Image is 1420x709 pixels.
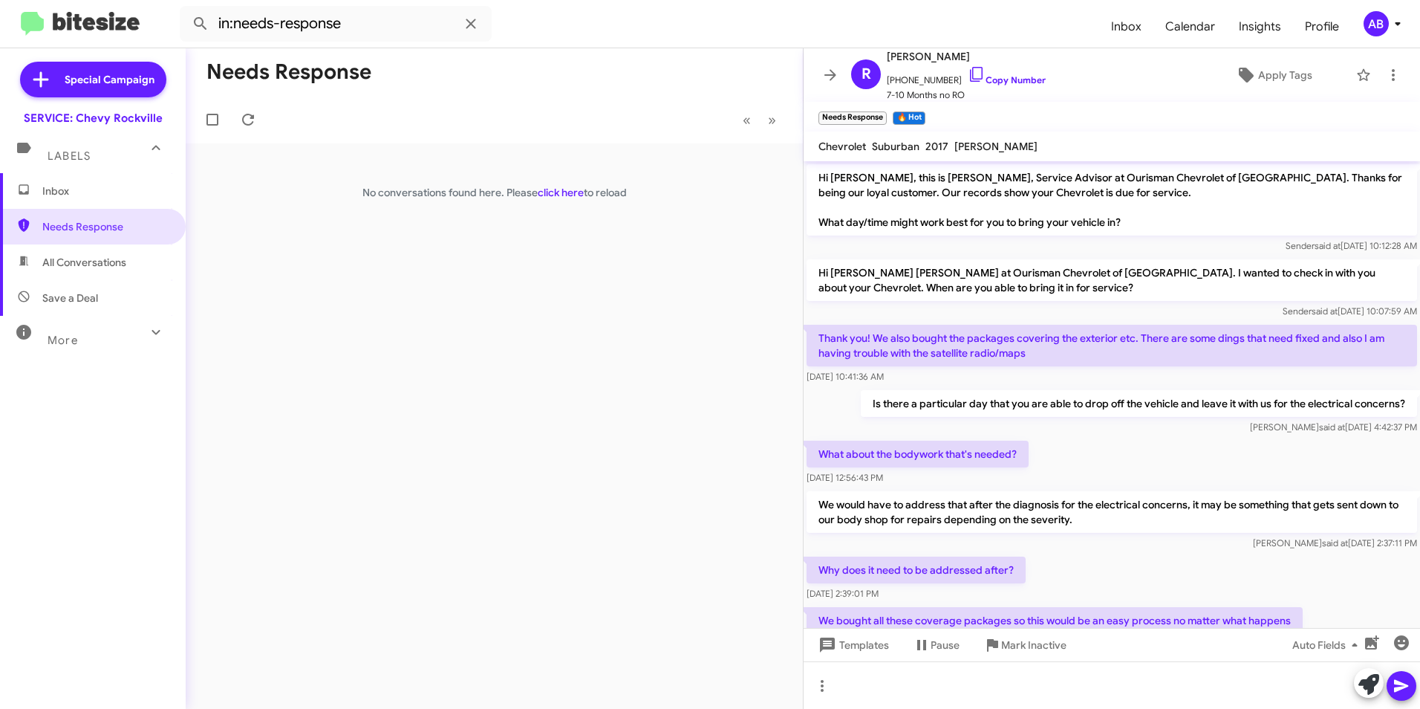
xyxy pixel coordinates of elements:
nav: Page navigation example [735,105,785,135]
button: Templates [804,632,901,658]
p: Hi [PERSON_NAME] [PERSON_NAME] at Ourisman Chevrolet of [GEOGRAPHIC_DATA]. I wanted to check in w... [807,259,1417,301]
span: R [862,62,871,86]
div: SERVICE: Chevy Rockville [24,111,163,126]
a: click here [538,186,584,199]
span: Needs Response [42,219,169,234]
a: Copy Number [968,74,1046,85]
span: 7-10 Months no RO [887,88,1046,103]
span: Suburban [872,140,919,153]
span: said at [1315,240,1341,251]
a: Insights [1227,5,1293,48]
span: [DATE] 12:56:43 PM [807,472,883,483]
button: AB [1351,11,1404,36]
span: « [743,111,751,129]
div: AB [1364,11,1389,36]
h1: Needs Response [206,60,371,84]
span: Chevrolet [818,140,866,153]
p: Hi [PERSON_NAME], this is [PERSON_NAME], Service Advisor at Ourisman Chevrolet of [GEOGRAPHIC_DAT... [807,164,1417,236]
button: Mark Inactive [971,632,1078,658]
p: Thank you! We also bought the packages covering the exterior etc. There are some dings that need ... [807,325,1417,366]
button: Auto Fields [1280,632,1375,658]
span: Special Campaign [65,72,154,87]
span: said at [1322,537,1348,548]
span: Sender [DATE] 10:07:59 AM [1283,305,1417,317]
span: [PHONE_NUMBER] [887,65,1046,88]
span: [PERSON_NAME] [887,48,1046,65]
span: Apply Tags [1258,62,1312,88]
span: More [48,334,78,347]
small: Needs Response [818,111,887,125]
button: Previous [734,105,760,135]
span: Save a Deal [42,291,98,305]
span: Pause [931,632,960,658]
button: Next [759,105,785,135]
small: 🔥 Hot [893,111,925,125]
a: Inbox [1099,5,1153,48]
p: No conversations found here. Please to reload [186,185,803,200]
p: Is there a particular day that you are able to drop off the vehicle and leave it with us for the ... [861,390,1417,417]
span: All Conversations [42,255,126,270]
button: Apply Tags [1198,62,1349,88]
span: [DATE] 10:41:36 AM [807,371,884,382]
button: Pause [901,632,971,658]
span: said at [1312,305,1338,317]
span: [PERSON_NAME] [DATE] 2:37:11 PM [1253,537,1417,548]
span: said at [1319,421,1345,433]
span: [PERSON_NAME] [DATE] 4:42:37 PM [1250,421,1417,433]
p: What about the bodywork that's needed? [807,441,1029,467]
a: Profile [1293,5,1351,48]
p: We would have to address that after the diagnosis for the electrical concerns, it may be somethin... [807,491,1417,533]
span: Sender [DATE] 10:12:28 AM [1286,240,1417,251]
span: [PERSON_NAME] [954,140,1038,153]
p: Why does it need to be addressed after? [807,557,1026,583]
span: Labels [48,149,91,163]
p: We bought all these coverage packages so this would be an easy process no matter what happens [807,607,1303,634]
span: » [768,111,776,129]
span: [DATE] 2:39:01 PM [807,588,879,599]
span: Auto Fields [1292,632,1364,658]
input: Search [180,6,492,42]
span: 2017 [925,140,948,153]
a: Special Campaign [20,62,166,97]
a: Calendar [1153,5,1227,48]
span: Inbox [42,184,169,198]
span: Mark Inactive [1001,632,1066,658]
span: Templates [815,632,889,658]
